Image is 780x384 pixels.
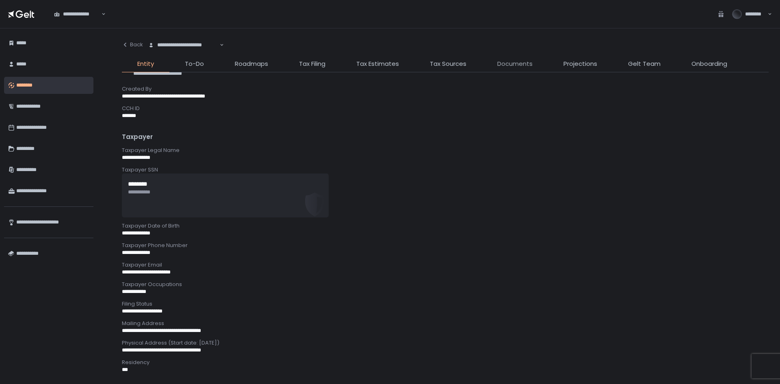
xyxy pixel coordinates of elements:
div: Taxpayer Phone Number [122,242,769,249]
span: Tax Estimates [356,59,399,69]
div: Filing Status [122,300,769,308]
span: Entity [137,59,154,69]
span: Documents [497,59,533,69]
div: Search for option [49,6,106,23]
div: Back [122,41,143,48]
div: Taxpayer Occupations [122,281,769,288]
div: Taxpayer [122,132,769,142]
div: Taxpayer Date of Birth [122,222,769,230]
span: Tax Sources [430,59,466,69]
div: Search for option [143,37,224,54]
input: Search for option [100,10,101,18]
span: Roadmaps [235,59,268,69]
div: Physical Address (Start date: [DATE]) [122,339,769,347]
span: To-Do [185,59,204,69]
input: Search for option [219,41,219,49]
div: Residency [122,359,769,366]
button: Back [122,37,143,53]
span: Onboarding [691,59,727,69]
div: Taxpayer Email [122,261,769,269]
div: Taxpayer SSN [122,166,769,174]
div: Mailing Address [122,320,769,327]
span: Tax Filing [299,59,325,69]
span: Gelt Team [628,59,661,69]
span: Projections [563,59,597,69]
div: Created By [122,85,769,93]
div: CCH ID [122,105,769,112]
div: Taxpayer Legal Name [122,147,769,154]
